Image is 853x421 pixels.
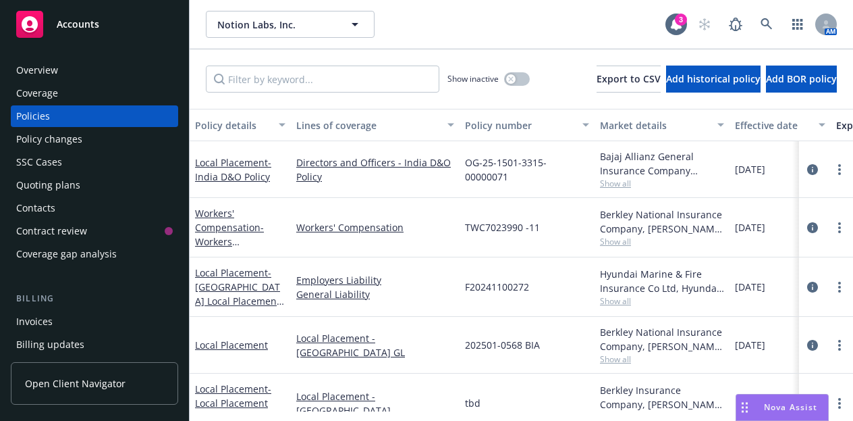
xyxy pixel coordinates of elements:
span: Nova Assist [764,401,817,413]
button: Nova Assist [736,394,829,421]
button: Policy number [460,109,595,141]
a: Employers Liability [296,273,454,287]
button: Effective date [730,109,831,141]
span: Accounts [57,19,99,30]
a: Coverage gap analysis [11,243,178,265]
a: Workers' Compensation [296,220,454,234]
span: [DATE] [735,220,765,234]
div: Market details [600,118,709,132]
button: Market details [595,109,730,141]
div: Lines of coverage [296,118,439,132]
a: Billing updates [11,334,178,355]
div: SSC Cases [16,151,62,173]
a: circleInformation [804,337,821,353]
a: circleInformation [804,162,821,178]
span: [DATE] [735,338,765,352]
span: F20241100272 [465,280,529,294]
div: Quoting plans [16,174,80,196]
a: Search [753,11,780,38]
a: SSC Cases [11,151,178,173]
div: Berkley National Insurance Company, [PERSON_NAME] Corporation [600,325,724,353]
span: 202501-0568 BIA [465,338,540,352]
div: Overview [16,59,58,81]
input: Filter by keyword... [206,66,439,93]
a: Local Placement - [GEOGRAPHIC_DATA] GL [296,331,454,360]
span: [DATE] [735,280,765,294]
a: Accounts [11,5,178,43]
button: Notion Labs, Inc. [206,11,375,38]
button: Lines of coverage [291,109,460,141]
a: more [831,337,848,353]
span: Add historical policy [666,72,761,85]
a: circleInformation [804,220,821,236]
a: Coverage [11,82,178,104]
a: more [831,279,848,295]
span: TWC7023990 -11 [465,220,540,234]
span: Export to CSV [597,72,661,85]
button: Add historical policy [666,66,761,93]
a: Quoting plans [11,174,178,196]
a: Local Placement [195,156,271,183]
div: Policies [16,105,50,127]
a: Overview [11,59,178,81]
span: OG-25-1501-3315-00000071 [465,155,589,184]
span: Show all [600,178,724,189]
a: more [831,220,848,236]
div: 3 [675,14,687,26]
a: Directors and Officers - India D&O Policy [296,155,454,184]
button: Export to CSV [597,66,661,93]
a: Switch app [784,11,811,38]
a: Local Placement [195,266,283,336]
div: Coverage gap analysis [16,243,117,265]
div: Berkley Insurance Company, [PERSON_NAME] Corporation [600,383,724,412]
span: Show all [600,236,724,247]
button: Add BOR policy [766,66,837,93]
a: General Liability [296,287,454,301]
div: Berkley National Insurance Company, [PERSON_NAME] Corporation [600,207,724,236]
span: Open Client Navigator [25,376,126,391]
div: Policy number [465,118,574,132]
a: Start snowing [691,11,718,38]
button: Policy details [190,109,291,141]
div: Effective date [735,118,810,132]
span: Add BOR policy [766,72,837,85]
a: Report a Bug [722,11,749,38]
div: Billing updates [16,334,84,355]
span: Show inactive [447,73,499,84]
a: more [831,395,848,412]
div: Billing [11,292,178,305]
div: Drag to move [736,395,753,420]
div: Policy details [195,118,271,132]
a: more [831,162,848,178]
a: circleInformation [804,279,821,295]
div: Contract review [16,220,87,242]
a: Contacts [11,197,178,219]
div: Contacts [16,197,55,219]
span: - India D&O Policy [195,156,271,183]
div: Hyundai Marine & Fire Insurance Co Ltd, Hyundai Insurance, Berkley Technology Underwriters (Inter... [600,267,724,295]
div: Policy changes [16,128,82,150]
span: tbd [465,396,480,410]
span: - [GEOGRAPHIC_DATA] Local Placement GL/[GEOGRAPHIC_DATA] [195,266,284,336]
div: Bajaj Allianz General Insurance Company Limited, Bajaj Finserv Limited, Prudent Insurance Brokers... [600,149,724,178]
span: [DATE] [735,162,765,176]
a: Policy changes [11,128,178,150]
span: Show all [600,295,724,307]
div: Invoices [16,311,53,332]
span: Show all [600,353,724,365]
a: Local Placement - [GEOGRAPHIC_DATA] [296,389,454,418]
a: Policies [11,105,178,127]
a: Local Placement [195,339,268,351]
a: Workers' Compensation [195,207,264,276]
a: Contract review [11,220,178,242]
span: Notion Labs, Inc. [217,18,334,32]
div: Coverage [16,82,58,104]
a: Invoices [11,311,178,332]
